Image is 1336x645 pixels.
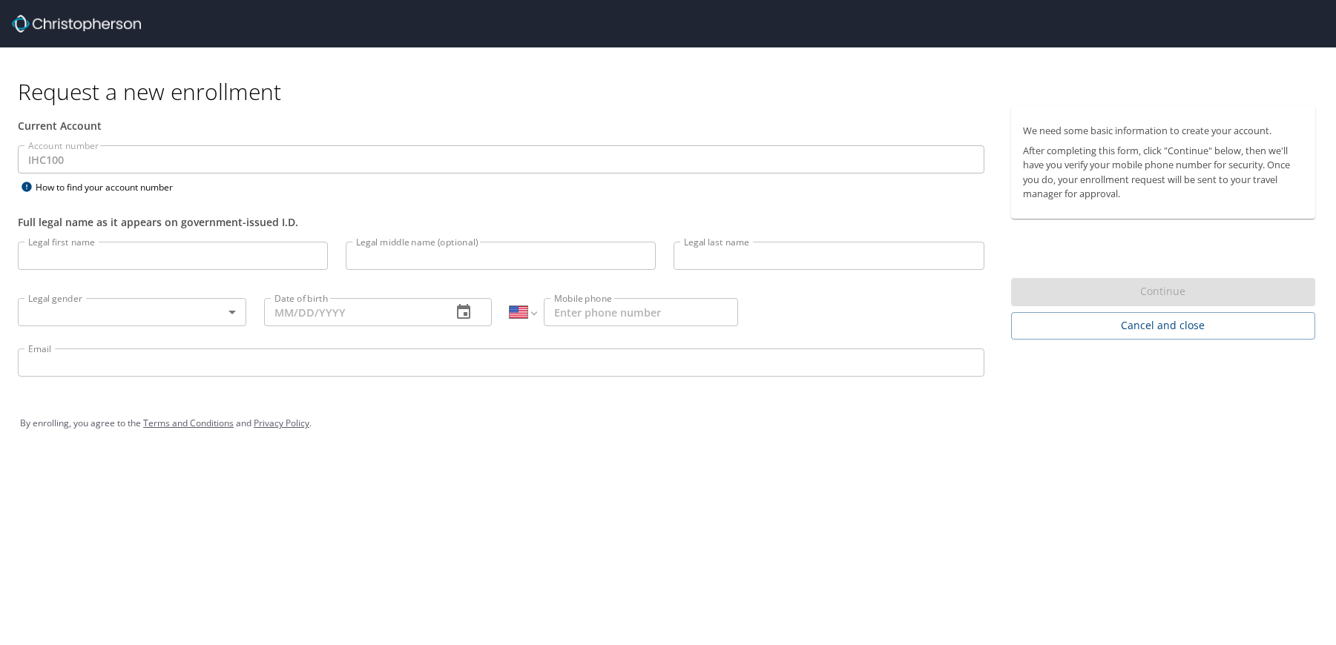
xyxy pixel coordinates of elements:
a: Privacy Policy [254,417,309,429]
a: Terms and Conditions [143,417,234,429]
h1: Request a new enrollment [18,77,1327,106]
img: cbt logo [12,15,141,33]
div: Current Account [18,118,984,133]
div: How to find your account number [18,178,203,196]
input: MM/DD/YYYY [264,298,441,326]
div: Full legal name as it appears on government-issued I.D. [18,214,984,230]
span: Cancel and close [1023,317,1303,335]
input: Enter phone number [544,298,738,326]
p: We need some basic information to create your account. [1023,124,1303,138]
div: ​ [18,298,246,326]
div: By enrolling, you agree to the and . [20,405,1316,442]
button: Cancel and close [1011,312,1315,340]
p: After completing this form, click "Continue" below, then we'll have you verify your mobile phone ... [1023,144,1303,201]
